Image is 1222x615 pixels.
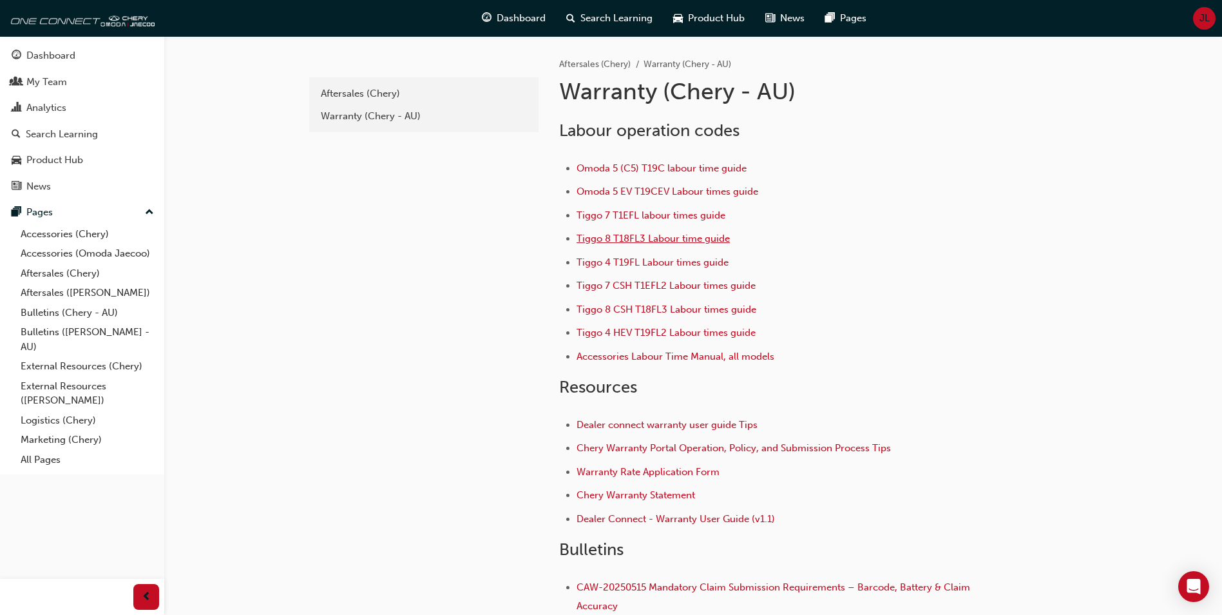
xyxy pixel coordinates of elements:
a: Bulletins (Chery - AU) [15,303,159,323]
a: Chery Warranty Statement [577,489,695,501]
a: Dealer Connect - Warranty User Guide (v1.1) [577,513,775,525]
a: Aftersales (Chery) [314,83,533,105]
a: Aftersales (Chery) [559,59,631,70]
div: Search Learning [26,127,98,142]
a: Tiggo 7 CSH T1EFL2 Labour times guide [577,280,756,291]
a: Dashboard [5,44,159,68]
div: Dashboard [26,48,75,63]
a: news-iconNews [755,5,815,32]
span: Labour operation codes [559,121,740,141]
a: Tiggo 4 T19FL Labour times guide [577,257,729,268]
a: Tiggo 8 CSH T18FL3 Labour times guide [577,304,756,315]
a: Tiggo 4 HEV T19FL2 Labour times guide [577,327,756,338]
span: prev-icon [142,589,151,605]
a: pages-iconPages [815,5,877,32]
span: Search Learning [580,11,653,26]
span: up-icon [145,204,154,221]
a: All Pages [15,450,159,470]
span: people-icon [12,77,21,88]
span: news-icon [765,10,775,26]
span: guage-icon [12,50,21,62]
div: Pages [26,205,53,220]
span: pages-icon [825,10,835,26]
a: search-iconSearch Learning [556,5,663,32]
span: guage-icon [482,10,492,26]
li: Warranty (Chery - AU) [644,57,731,72]
span: pages-icon [12,207,21,219]
span: search-icon [12,129,21,141]
a: Tiggo 8 T18FL3 Labour time guide [577,233,730,244]
a: CAW-20250515 Mandatory Claim Submission Requirements – Barcode, Battery & Claim Accuracy [577,581,973,612]
button: Pages [5,200,159,224]
a: Accessories (Chery) [15,224,159,244]
a: Omoda 5 EV T19CEV Labour times guide [577,186,758,197]
span: Resources [559,377,637,397]
a: Accessories (Omoda Jaecoo) [15,244,159,264]
span: Dashboard [497,11,546,26]
h1: Warranty (Chery - AU) [559,77,982,106]
span: Bulletins [559,540,624,560]
a: News [5,175,159,199]
div: News [26,179,51,194]
a: External Resources (Chery) [15,356,159,376]
button: DashboardMy TeamAnalyticsSearch LearningProduct HubNews [5,41,159,200]
a: Product Hub [5,148,159,172]
a: car-iconProduct Hub [663,5,755,32]
a: Logistics (Chery) [15,411,159,431]
a: Analytics [5,96,159,120]
span: chart-icon [12,102,21,114]
a: Chery Warranty Portal Operation, Policy, and Submission Process Tips [577,442,891,454]
a: Tiggo 7 T1EFL labour times guide [577,210,725,221]
span: Pages [840,11,866,26]
div: My Team [26,75,67,90]
a: Aftersales (Chery) [15,264,159,284]
a: External Resources ([PERSON_NAME]) [15,376,159,411]
div: Aftersales (Chery) [321,86,527,101]
a: My Team [5,70,159,94]
span: car-icon [12,155,21,166]
a: Accessories Labour Time Manual, all models [577,351,774,362]
a: guage-iconDashboard [472,5,556,32]
a: Dealer connect warranty user guide Tips [577,419,758,431]
a: Warranty (Chery - AU) [314,105,533,128]
a: Aftersales ([PERSON_NAME]) [15,283,159,303]
div: Warranty (Chery - AU) [321,109,527,124]
span: News [780,11,805,26]
div: Analytics [26,101,66,115]
span: Product Hub [688,11,745,26]
button: JL [1193,7,1216,30]
img: oneconnect [6,5,155,31]
span: JL [1199,11,1210,26]
span: car-icon [673,10,683,26]
a: Marketing (Chery) [15,430,159,450]
a: Warranty Rate Application Form [577,466,720,478]
div: Product Hub [26,153,83,168]
span: search-icon [566,10,575,26]
span: news-icon [12,181,21,193]
div: Open Intercom Messenger [1178,571,1209,602]
a: Omoda 5 (C5) T19C labour time guide [577,162,747,174]
a: Bulletins ([PERSON_NAME] - AU) [15,322,159,356]
a: Search Learning [5,122,159,146]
